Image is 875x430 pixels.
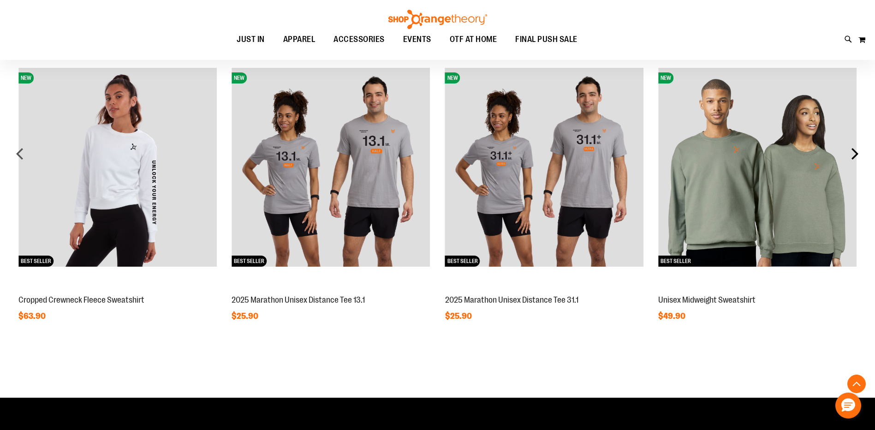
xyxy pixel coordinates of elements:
span: $49.90 [658,311,687,321]
a: OTF AT HOME [440,29,506,50]
img: 2025 Marathon Unisex Distance Tee 31.1 [445,68,643,266]
span: NEW [658,72,673,84]
span: BEST SELLER [445,256,480,267]
span: $63.90 [18,311,47,321]
span: BEST SELLER [658,256,693,267]
span: BEST SELLER [18,256,54,267]
a: 2025 Marathon Unisex Distance Tee 31.1 [445,295,578,305]
span: FINAL PUSH SALE [515,29,577,50]
img: Cropped Crewneck Fleece Sweatshirt [18,68,217,266]
span: NEW [232,72,247,84]
a: APPAREL [274,29,325,50]
span: $25.90 [445,311,473,321]
a: 2025 Marathon Unisex Distance Tee 13.1 [232,295,365,305]
img: Unisex Midweight Sweatshirt [658,68,857,266]
span: APPAREL [283,29,315,50]
span: $25.90 [232,311,260,321]
span: ACCESSORIES [333,29,385,50]
a: Unisex Midweight Sweatshirt [658,295,756,305]
div: next [845,144,864,163]
span: BEST SELLER [232,256,267,267]
div: prev [11,144,30,163]
span: NEW [445,72,460,84]
a: 2025 Marathon Unisex Distance Tee 31.1NEWBEST SELLER [445,285,643,293]
span: EVENTS [403,29,431,50]
span: OTF AT HOME [450,29,497,50]
span: JUST IN [237,29,265,50]
a: Unisex Midweight SweatshirtNEWBEST SELLER [658,285,857,293]
a: EVENTS [394,29,440,50]
span: NEW [18,72,34,84]
a: JUST IN [227,29,274,50]
a: ACCESSORIES [324,29,394,50]
button: Hello, have a question? Let’s chat. [835,393,861,418]
button: Back To Top [847,375,866,393]
a: Cropped Crewneck Fleece SweatshirtNEWBEST SELLER [18,285,217,293]
img: 2025 Marathon Unisex Distance Tee 13.1 [232,68,430,266]
a: FINAL PUSH SALE [506,29,587,50]
a: Cropped Crewneck Fleece Sweatshirt [18,295,144,305]
a: 2025 Marathon Unisex Distance Tee 13.1NEWBEST SELLER [232,285,430,293]
img: Shop Orangetheory [387,10,488,29]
